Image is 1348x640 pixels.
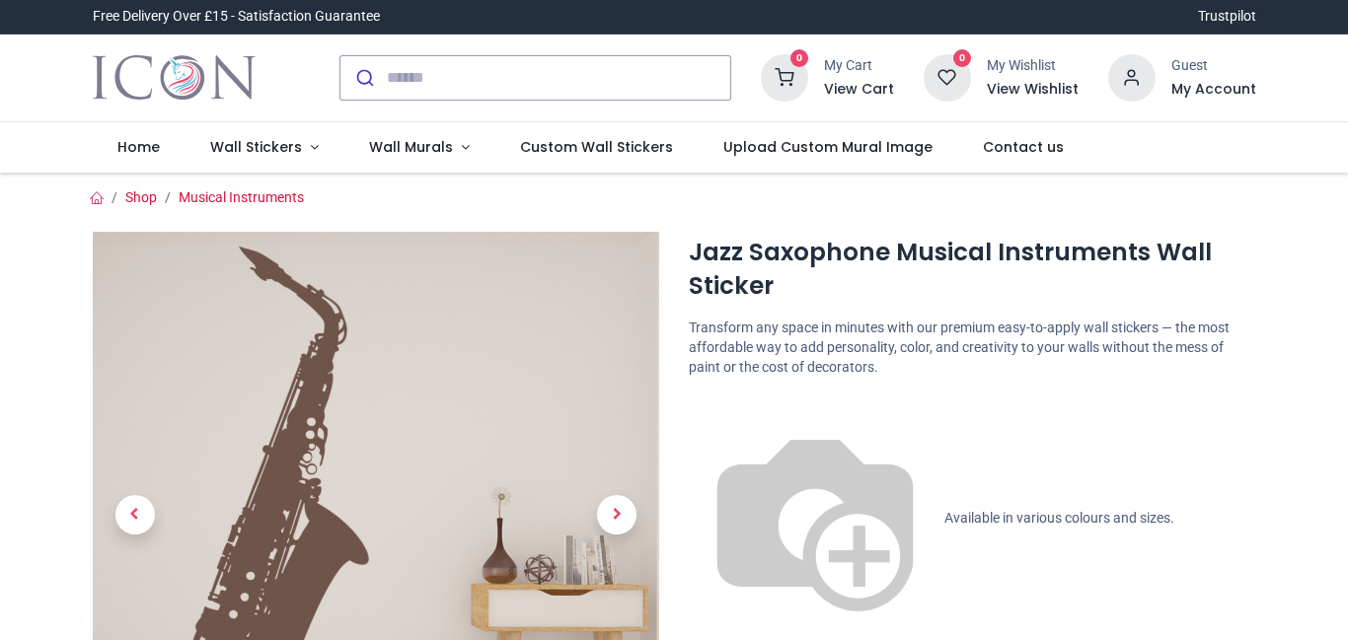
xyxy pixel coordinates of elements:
[340,56,387,100] button: Submit
[953,49,972,68] sup: 0
[983,137,1064,157] span: Contact us
[93,50,256,106] img: Icon Wall Stickers
[520,137,673,157] span: Custom Wall Stickers
[1171,56,1256,76] div: Guest
[125,189,157,205] a: Shop
[186,122,344,174] a: Wall Stickers
[944,510,1174,526] span: Available in various colours and sizes.
[93,7,380,27] div: Free Delivery Over £15 - Satisfaction Guarantee
[824,56,894,76] div: My Cart
[790,49,809,68] sup: 0
[115,495,155,534] span: Previous
[824,80,894,100] a: View Cart
[369,137,453,157] span: Wall Murals
[689,236,1256,304] h1: Jazz Saxophone Musical Instruments Wall Sticker
[1198,7,1256,27] a: Trustpilot
[1171,80,1256,100] a: My Account
[987,80,1079,100] a: View Wishlist
[723,137,933,157] span: Upload Custom Mural Image
[689,319,1256,377] p: Transform any space in minutes with our premium easy-to-apply wall stickers — the most affordable...
[761,68,808,84] a: 0
[987,56,1079,76] div: My Wishlist
[210,137,302,157] span: Wall Stickers
[924,68,971,84] a: 0
[117,137,160,157] span: Home
[179,189,304,205] a: Musical Instruments
[93,50,256,106] a: Logo of Icon Wall Stickers
[343,122,494,174] a: Wall Murals
[597,495,637,534] span: Next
